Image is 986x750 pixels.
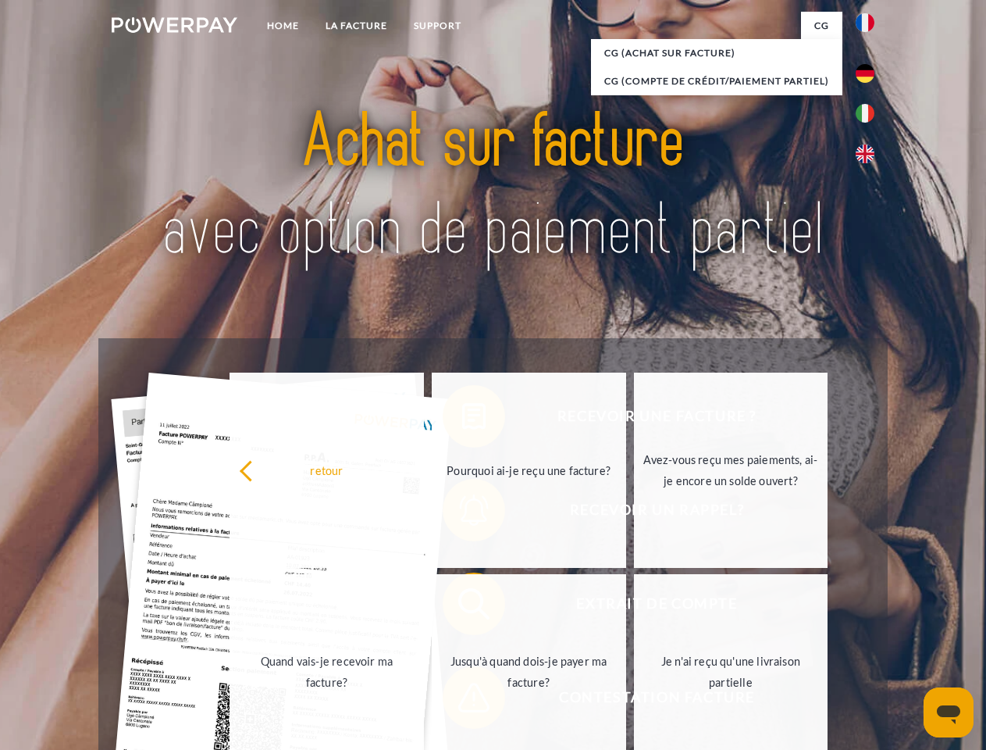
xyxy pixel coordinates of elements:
[400,12,475,40] a: Support
[591,39,842,67] a: CG (achat sur facture)
[856,64,874,83] img: de
[634,373,828,568] a: Avez-vous reçu mes paiements, ai-je encore un solde ouvert?
[801,12,842,40] a: CG
[856,13,874,32] img: fr
[239,651,415,693] div: Quand vais-je recevoir ma facture?
[441,459,617,480] div: Pourquoi ai-je reçu une facture?
[643,651,819,693] div: Je n'ai reçu qu'une livraison partielle
[856,145,874,163] img: en
[856,104,874,123] img: it
[591,67,842,95] a: CG (Compte de crédit/paiement partiel)
[149,75,837,299] img: title-powerpay_fr.svg
[643,449,819,491] div: Avez-vous reçu mes paiements, ai-je encore un solde ouvert?
[924,687,974,737] iframe: Bouton de lancement de la fenêtre de messagerie
[112,17,237,33] img: logo-powerpay-white.svg
[254,12,312,40] a: Home
[441,651,617,693] div: Jusqu'à quand dois-je payer ma facture?
[239,459,415,480] div: retour
[312,12,400,40] a: LA FACTURE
